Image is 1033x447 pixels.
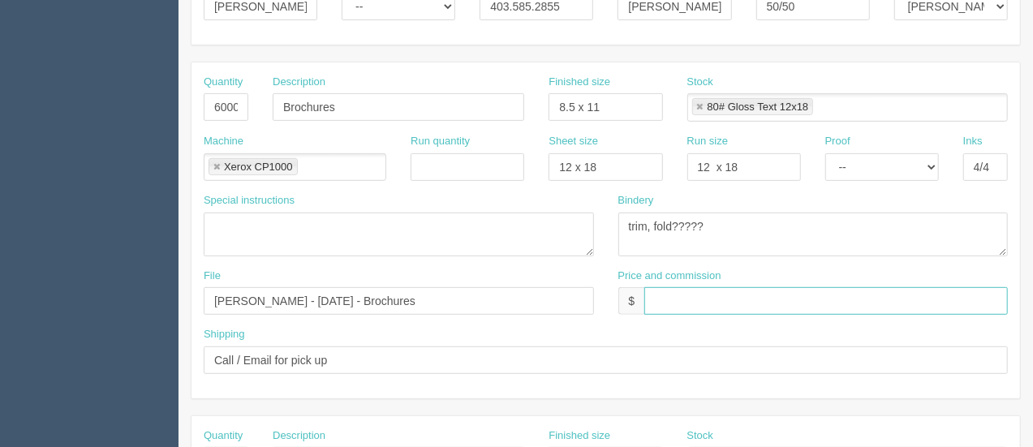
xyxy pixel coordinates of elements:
label: Shipping [204,327,245,342]
label: Quantity [204,75,243,90]
label: Machine [204,134,243,149]
label: Special instructions [204,193,295,208]
label: File [204,269,221,284]
div: Xerox CP1000 [224,161,293,172]
label: Stock [687,428,714,444]
label: Bindery [618,193,654,208]
label: Proof [825,134,850,149]
div: 80# Gloss Text 12x18 [708,101,809,112]
div: $ [618,287,645,315]
label: Finished size [549,428,610,444]
label: Description [273,75,325,90]
label: Run size [687,134,729,149]
label: Inks [963,134,983,149]
label: Sheet size [549,134,598,149]
label: Run quantity [411,134,470,149]
label: Quantity [204,428,243,444]
label: Price and commission [618,269,721,284]
label: Stock [687,75,714,90]
label: Finished size [549,75,610,90]
label: Description [273,428,325,444]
